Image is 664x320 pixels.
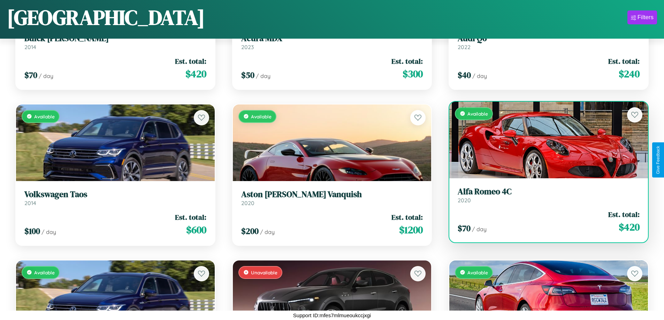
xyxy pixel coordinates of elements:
h3: Buick [PERSON_NAME] [24,33,206,44]
div: Give Feedback [656,146,661,174]
button: Filters [627,10,657,24]
div: Filters [638,14,654,21]
span: $ 420 [619,220,640,234]
h1: [GEOGRAPHIC_DATA] [7,3,205,32]
span: Est. total: [608,209,640,219]
span: / day [39,72,53,79]
span: $ 70 [24,69,37,81]
span: 2014 [24,44,36,50]
span: Available [251,114,272,119]
a: Aston [PERSON_NAME] Vanquish2020 [241,189,423,206]
span: 2023 [241,44,254,50]
a: Volkswagen Taos2014 [24,189,206,206]
span: Est. total: [608,56,640,66]
a: Audi Q62022 [458,33,640,50]
span: 2014 [24,200,36,206]
h3: Alfa Romeo 4C [458,187,640,197]
span: $ 300 [403,67,423,81]
h3: Audi Q6 [458,33,640,44]
span: $ 40 [458,69,471,81]
span: / day [472,72,487,79]
span: $ 420 [185,67,206,81]
span: Est. total: [175,56,206,66]
span: $ 1200 [399,223,423,237]
span: Unavailable [251,270,277,275]
span: / day [260,228,275,235]
span: Available [467,270,488,275]
span: $ 600 [186,223,206,237]
span: / day [472,226,487,233]
a: Alfa Romeo 4C2020 [458,187,640,204]
h3: Acura MDX [241,33,423,44]
span: Available [34,270,55,275]
a: Acura MDX2023 [241,33,423,50]
span: 2020 [458,197,471,204]
a: Buick [PERSON_NAME]2014 [24,33,206,50]
span: $ 200 [241,225,259,237]
span: Est. total: [391,56,423,66]
p: Support ID: mfes7mlmueoukccjxgi [293,311,371,320]
span: 2022 [458,44,471,50]
span: / day [41,228,56,235]
span: $ 100 [24,225,40,237]
span: / day [256,72,270,79]
span: $ 50 [241,69,254,81]
span: Available [467,111,488,117]
span: $ 70 [458,223,471,234]
span: Available [34,114,55,119]
h3: Aston [PERSON_NAME] Vanquish [241,189,423,200]
span: Est. total: [391,212,423,222]
span: Est. total: [175,212,206,222]
span: $ 240 [619,67,640,81]
span: 2020 [241,200,254,206]
h3: Volkswagen Taos [24,189,206,200]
